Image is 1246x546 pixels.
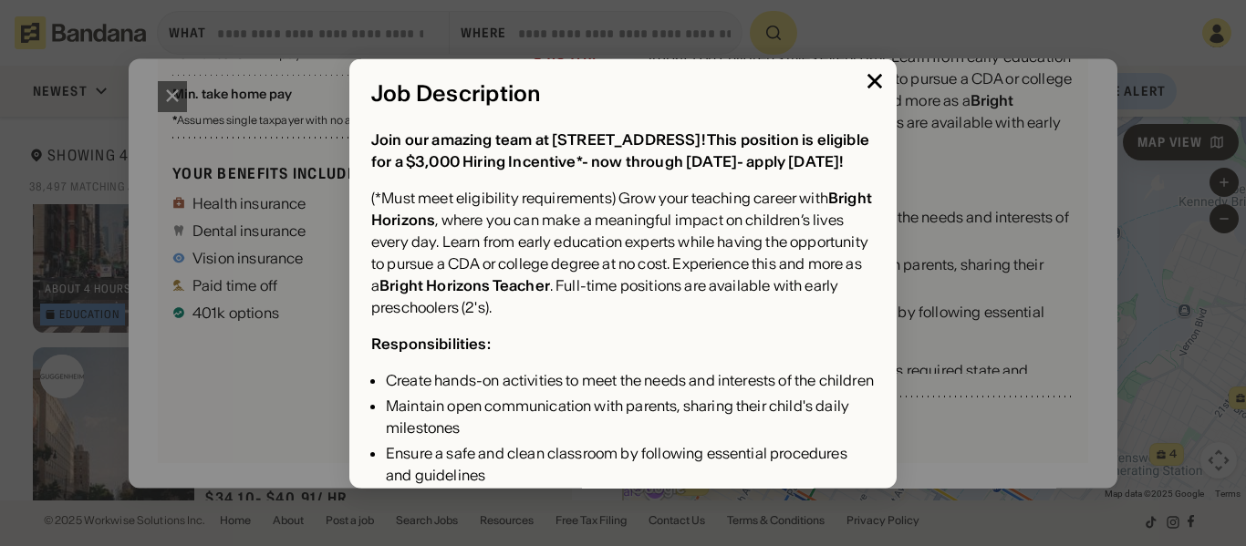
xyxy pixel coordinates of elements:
div: Bright Horizons Teacher [379,276,550,294]
div: Job Description [371,80,875,107]
div: (*Must meet eligibility requirements) Grow your teaching career with , where you can make a meani... [371,187,875,318]
div: Create hands-on activities to meet the needs and interests of the children [386,369,875,391]
div: Ensure a safe and clean classroom by following essential procedures and guidelines [386,442,875,486]
div: Join our amazing team at [STREET_ADDRESS]! This position is eligible for a $3,000 Hiring Incentiv... [371,130,869,170]
div: Responsibilities: [371,335,491,353]
div: Maintain open communication with parents, sharing their child's daily milestones [386,395,875,438]
div: Bright Horizons [371,189,872,229]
